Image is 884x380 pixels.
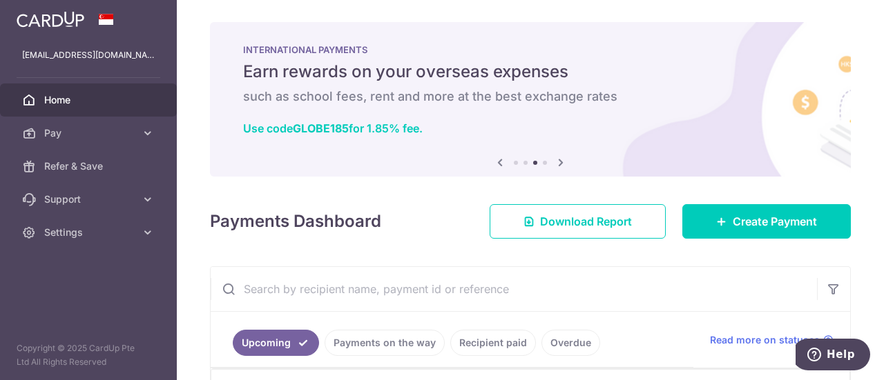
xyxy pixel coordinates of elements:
[243,121,423,135] a: Use codeGLOBE185for 1.85% fee.
[210,209,381,234] h4: Payments Dashboard
[211,267,817,311] input: Search by recipient name, payment id or reference
[490,204,666,239] a: Download Report
[44,93,135,107] span: Home
[325,330,445,356] a: Payments on the way
[233,330,319,356] a: Upcoming
[22,48,155,62] p: [EMAIL_ADDRESS][DOMAIN_NAME]
[243,44,818,55] p: INTERNATIONAL PAYMENTS
[17,11,84,28] img: CardUp
[44,159,135,173] span: Refer & Save
[243,88,818,105] h6: such as school fees, rent and more at the best exchange rates
[710,333,834,347] a: Read more on statuses
[210,22,851,177] img: International Payment Banner
[796,339,870,373] iframe: Opens a widget where you can find more information
[541,330,600,356] a: Overdue
[450,330,536,356] a: Recipient paid
[44,126,135,140] span: Pay
[540,213,632,230] span: Download Report
[243,61,818,83] h5: Earn rewards on your overseas expenses
[44,226,135,239] span: Settings
[682,204,851,239] a: Create Payment
[293,121,349,135] b: GLOBE185
[44,192,135,206] span: Support
[710,333,820,347] span: Read more on statuses
[733,213,817,230] span: Create Payment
